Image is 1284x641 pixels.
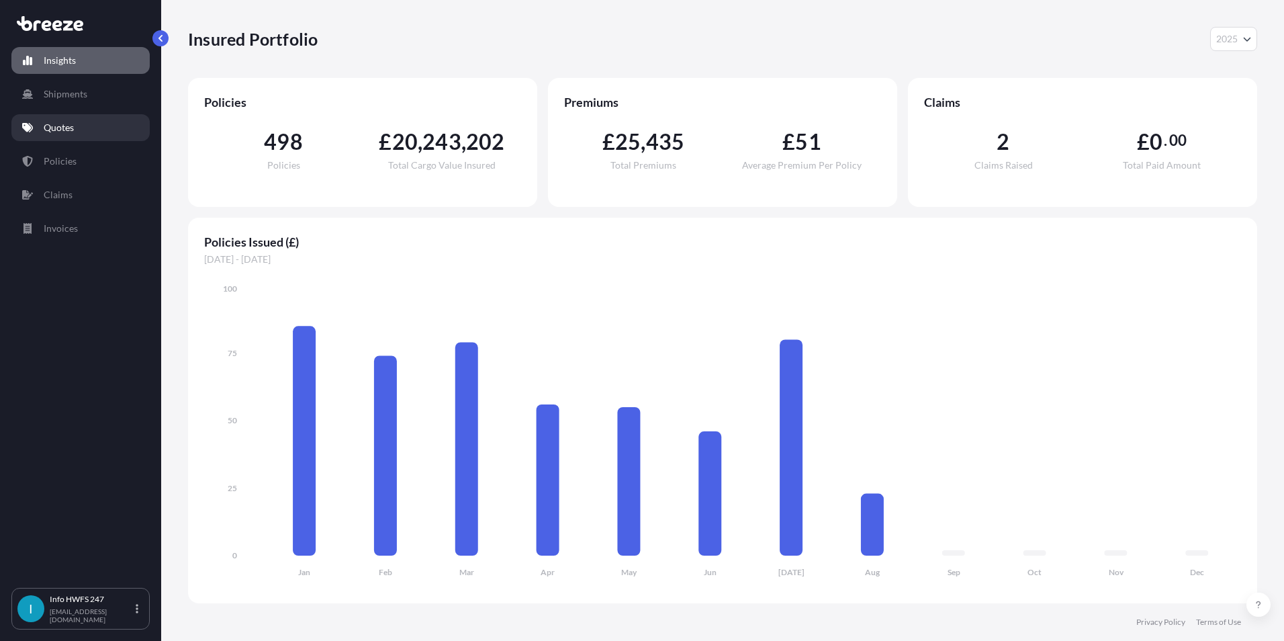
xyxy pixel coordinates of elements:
span: £ [379,131,392,153]
tspan: Nov [1109,567,1124,577]
tspan: 50 [228,415,237,425]
tspan: Aug [865,567,880,577]
span: 20 [392,131,418,153]
span: Policies Issued (£) [204,234,1241,250]
tspan: 0 [232,550,237,560]
span: 435 [646,131,685,153]
span: Policies [267,161,300,170]
tspan: Oct [1027,567,1042,577]
a: Insights [11,47,150,74]
span: , [641,131,645,153]
span: Claims [924,94,1241,110]
tspan: Mar [459,567,474,577]
span: 0 [1150,131,1162,153]
button: Year Selector [1210,27,1257,51]
tspan: 25 [228,483,237,493]
span: Total Cargo Value Insured [388,161,496,170]
p: Policies [44,155,77,168]
span: £ [602,131,615,153]
span: Total Paid Amount [1123,161,1201,170]
tspan: 100 [223,284,237,294]
p: Shipments [44,87,87,101]
a: Terms of Use [1196,617,1241,628]
tspan: Dec [1190,567,1204,577]
p: Claims [44,188,73,202]
p: Insights [44,54,76,67]
a: Quotes [11,114,150,141]
tspan: Feb [379,567,392,577]
p: Info HWFS 247 [50,594,133,605]
span: 51 [795,131,821,153]
p: Quotes [44,121,74,134]
tspan: Sep [948,567,960,577]
tspan: [DATE] [778,567,805,577]
span: [DATE] - [DATE] [204,253,1241,266]
span: £ [782,131,795,153]
span: , [418,131,422,153]
span: . [1164,135,1167,146]
span: I [29,602,33,615]
tspan: Apr [541,567,555,577]
span: 202 [466,131,505,153]
a: Claims [11,181,150,208]
span: £ [1137,131,1150,153]
a: Policies [11,148,150,175]
p: Insured Portfolio [188,28,318,50]
a: Shipments [11,81,150,108]
tspan: Jan [298,567,310,577]
a: Invoices [11,215,150,242]
span: Average Premium Per Policy [742,161,862,170]
tspan: May [621,567,637,577]
p: [EMAIL_ADDRESS][DOMAIN_NAME] [50,607,133,624]
span: 2 [997,131,1009,153]
span: Policies [204,94,521,110]
span: 243 [422,131,461,153]
span: 2025 [1216,32,1238,46]
span: 00 [1169,135,1187,146]
span: Premiums [564,94,881,110]
p: Invoices [44,222,78,235]
span: 25 [615,131,641,153]
tspan: Jun [704,567,717,577]
span: 498 [264,131,303,153]
a: Privacy Policy [1136,617,1185,628]
tspan: 75 [228,348,237,358]
span: Claims Raised [974,161,1033,170]
span: Total Premiums [610,161,676,170]
span: , [461,131,466,153]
